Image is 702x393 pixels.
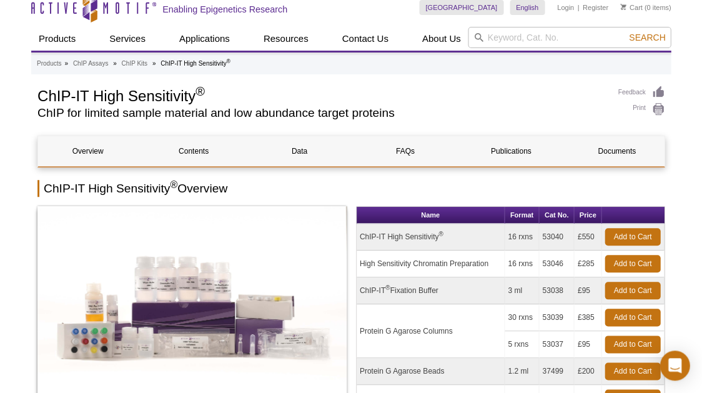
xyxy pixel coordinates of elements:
[629,32,665,42] span: Search
[539,331,574,358] td: 53037
[574,304,601,331] td: £385
[539,251,574,277] td: 53046
[226,58,230,64] sup: ®
[357,358,505,385] td: Protein G Agarose Beads
[557,3,574,12] a: Login
[539,358,574,385] td: 37499
[605,309,660,326] a: Add to Cart
[121,58,147,69] a: ChIP Kits
[574,277,601,304] td: £95
[574,331,601,358] td: £95
[605,255,660,272] a: Add to Cart
[567,136,666,166] a: Documents
[357,224,505,251] td: ChIP-IT High Sensitivity
[144,136,243,166] a: Contents
[37,180,665,197] h2: ChIP-IT High Sensitivity Overview
[438,231,443,237] sup: ®
[505,331,539,358] td: 5 rxns
[468,27,671,48] input: Keyword, Cat. No.
[620,3,642,12] a: Cart
[250,136,349,166] a: Data
[618,86,665,99] a: Feedback
[73,58,109,69] a: ChIP Assays
[539,207,574,224] th: Cat No.
[162,4,287,15] h2: Enabling Epigenetics Research
[539,304,574,331] td: 53039
[574,224,601,251] td: £550
[620,4,626,10] img: Your Cart
[357,207,505,224] th: Name
[574,358,601,385] td: £200
[152,60,156,67] li: »
[605,362,660,380] a: Add to Cart
[37,86,605,104] h1: ChIP-IT High Sensitivity
[357,251,505,277] td: High Sensitivity Chromatin Preparation
[102,27,153,51] a: Services
[505,251,539,277] td: 16 rxns
[357,277,505,304] td: ChIP-IT Fixation Buffer
[355,136,455,166] a: FAQs
[582,3,608,12] a: Register
[539,277,574,304] td: 53038
[605,228,660,246] a: Add to Cart
[31,27,83,51] a: Products
[113,60,117,67] li: »
[357,304,505,358] td: Protein G Agarose Columns
[505,358,539,385] td: 1.2 ml
[64,60,68,67] li: »
[505,277,539,304] td: 3 ml
[618,102,665,116] a: Print
[172,27,237,51] a: Applications
[605,282,660,299] a: Add to Cart
[37,58,61,69] a: Products
[256,27,316,51] a: Resources
[170,179,177,190] sup: ®
[195,84,205,98] sup: ®
[334,27,395,51] a: Contact Us
[574,251,601,277] td: £285
[37,107,605,119] h2: ChIP for limited sample material and low abundance target proteins
[415,27,468,51] a: About Us
[38,136,137,166] a: Overview
[505,207,539,224] th: Format
[574,207,601,224] th: Price
[625,32,669,43] button: Search
[505,304,539,331] td: 30 rxns
[461,136,560,166] a: Publications
[385,284,390,291] sup: ®
[605,336,660,353] a: Add to Cart
[505,224,539,251] td: 16 rxns
[660,351,690,381] div: Open Intercom Messenger
[539,224,574,251] td: 53040
[161,60,230,67] li: ChIP-IT High Sensitivity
